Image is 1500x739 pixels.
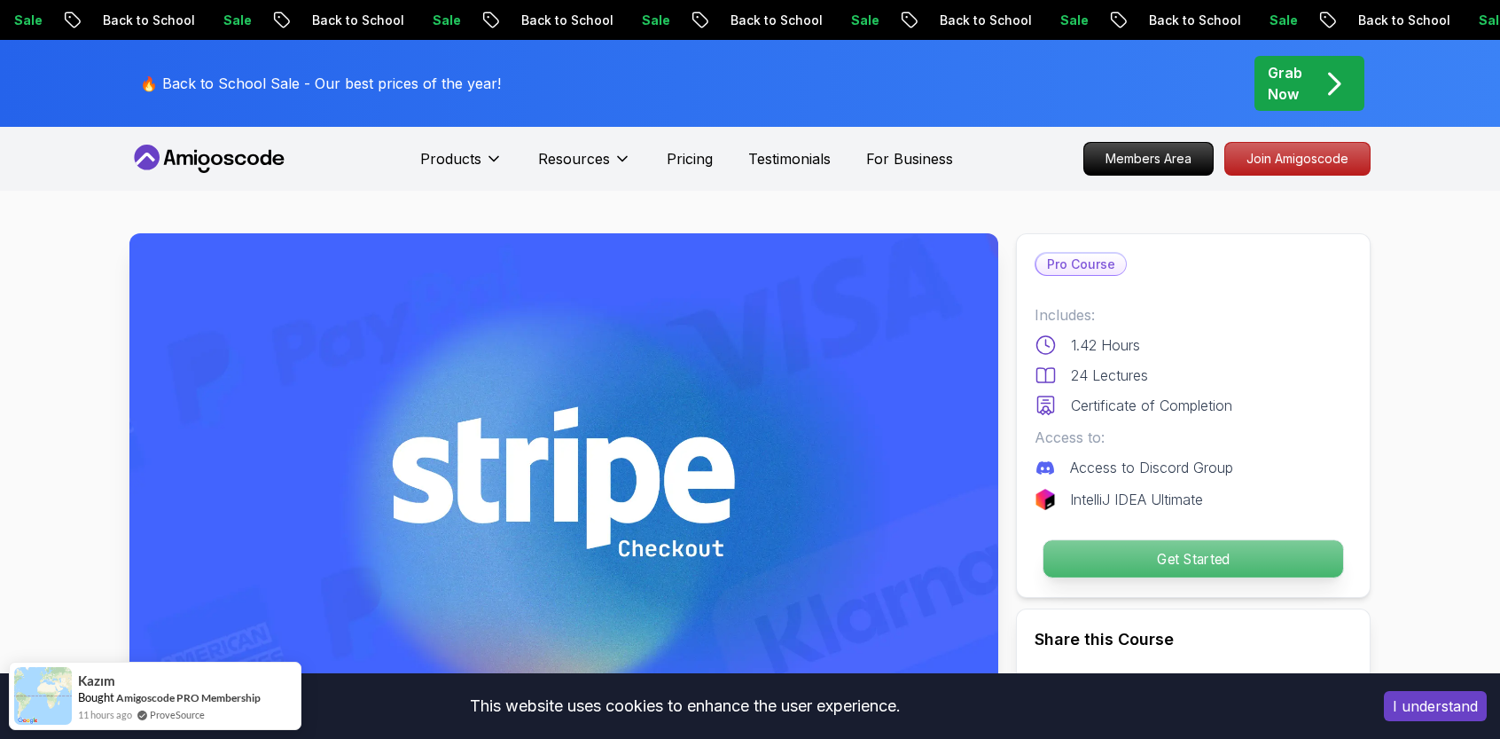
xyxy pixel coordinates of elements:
p: Resources [538,148,610,169]
p: Sale [834,12,891,29]
p: Certificate of Completion [1071,395,1232,416]
p: Sale [1253,12,1309,29]
span: 11 hours ago [78,707,132,722]
a: ProveSource [150,707,205,722]
p: Includes: [1035,304,1352,326]
p: Sale [625,12,682,29]
p: Sale [207,12,263,29]
span: Kazım [78,673,115,688]
p: Sale [1043,12,1100,29]
p: 24 Lectures [1071,365,1148,386]
button: Products [420,148,503,184]
p: Members Area [1084,143,1213,175]
button: Resources [538,148,631,184]
p: Access to Discord Group [1070,457,1233,478]
img: java-stripe-checkout_thumbnail [129,233,998,722]
p: Access to: [1035,427,1352,448]
p: Back to School [923,12,1043,29]
p: IntelliJ IDEA Ultimate [1070,489,1203,510]
button: Accept cookies [1384,691,1487,721]
a: Pricing [667,148,713,169]
p: Back to School [86,12,207,29]
a: Members Area [1083,142,1214,176]
span: Bought [78,690,114,704]
a: For Business [866,148,953,169]
img: provesource social proof notification image [14,667,72,725]
p: Get Started [1043,540,1343,578]
p: Back to School [1132,12,1253,29]
a: Testimonials [748,148,831,169]
img: jetbrains logo [1035,489,1056,510]
a: Join Amigoscode [1224,142,1371,176]
div: This website uses cookies to enhance the user experience. [13,687,1357,726]
p: Back to School [1341,12,1462,29]
p: Sale [416,12,473,29]
p: Join Amigoscode [1225,143,1370,175]
p: Back to School [295,12,416,29]
p: Grab Now [1268,62,1302,105]
p: Back to School [504,12,625,29]
a: Amigoscode PRO Membership [116,691,261,704]
p: 🔥 Back to School Sale - Our best prices of the year! [140,73,501,94]
p: Back to School [714,12,834,29]
p: Products [420,148,481,169]
h2: Share this Course [1035,627,1352,652]
button: Get Started [1043,539,1344,578]
p: 1.42 Hours [1071,334,1140,356]
p: Pro Course [1036,254,1126,275]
